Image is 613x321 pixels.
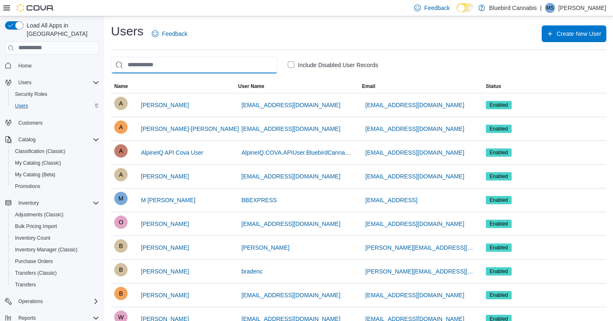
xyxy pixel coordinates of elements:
div: M [114,192,128,205]
div: Matt Sicoli [545,3,555,13]
img: Cova [17,4,54,12]
button: [EMAIL_ADDRESS][DOMAIN_NAME] [238,168,344,185]
button: [PERSON_NAME] [138,287,192,303]
button: [EMAIL_ADDRESS][DOMAIN_NAME] [238,97,344,113]
button: [EMAIL_ADDRESS][DOMAIN_NAME] [362,120,467,137]
span: [PERSON_NAME] [141,220,189,228]
span: Email [362,83,375,90]
button: Security Roles [8,88,103,100]
span: [EMAIL_ADDRESS][DOMAIN_NAME] [365,220,464,228]
button: [EMAIL_ADDRESS][DOMAIN_NAME] [238,120,344,137]
button: My Catalog (Beta) [8,169,103,181]
a: Purchase Orders [12,256,56,266]
button: Inventory [15,198,42,208]
span: bradenc [241,267,263,276]
span: Enabled [490,291,508,299]
span: User Name [238,83,264,90]
span: [EMAIL_ADDRESS][DOMAIN_NAME] [241,125,340,133]
span: Feedback [424,4,450,12]
p: | [540,3,542,13]
button: Transfers (Classic) [8,267,103,279]
button: Bulk Pricing Import [8,221,103,232]
span: Load All Apps in [GEOGRAPHIC_DATA] [23,21,99,38]
a: My Catalog (Classic) [12,158,65,168]
button: [EMAIL_ADDRESS][DOMAIN_NAME] [362,97,467,113]
div: Braden [114,239,128,253]
a: Home [15,61,35,71]
span: Transfers (Classic) [12,268,99,278]
span: My Catalog (Beta) [12,170,99,180]
span: [EMAIL_ADDRESS][DOMAIN_NAME] [365,148,464,157]
span: Enabled [486,148,512,157]
span: Customers [15,118,99,128]
button: [PERSON_NAME]-[PERSON_NAME] [138,120,242,137]
button: [PERSON_NAME] [138,168,192,185]
span: O [118,216,123,229]
button: Inventory [2,197,103,209]
button: Promotions [8,181,103,192]
span: My Catalog (Classic) [15,160,61,166]
span: [EMAIL_ADDRESS][DOMAIN_NAME] [241,101,340,109]
span: [EMAIL_ADDRESS] [365,196,417,204]
span: Inventory [18,200,39,206]
span: Enabled [490,220,508,228]
span: Enabled [486,243,512,252]
button: [PERSON_NAME] [138,97,192,113]
span: Enabled [486,291,512,299]
p: [PERSON_NAME] [558,3,606,13]
span: A [119,97,123,110]
button: bradenc [238,263,266,280]
span: Catalog [18,136,35,143]
button: M [PERSON_NAME] [138,192,199,208]
span: Security Roles [15,91,47,98]
span: Enabled [490,196,508,204]
span: Enabled [486,267,512,276]
span: Security Roles [12,89,99,99]
span: Enabled [490,101,508,109]
button: Catalog [2,134,103,145]
button: [PERSON_NAME] [238,239,293,256]
span: M [PERSON_NAME] [141,196,196,204]
button: Classification (Classic) [8,145,103,157]
span: Bulk Pricing Import [12,221,99,231]
span: Home [15,60,99,71]
span: AlpineIQ API Cova User [141,148,203,157]
button: [PERSON_NAME] [138,216,192,232]
button: Adjustments (Classic) [8,209,103,221]
span: [EMAIL_ADDRESS][DOMAIN_NAME] [365,172,464,181]
span: My Catalog (Beta) [15,171,55,178]
button: Users [2,77,103,88]
a: Classification (Classic) [12,146,69,156]
button: [PERSON_NAME][EMAIL_ADDRESS][PERSON_NAME][DOMAIN_NAME] [362,263,479,280]
span: [PERSON_NAME] [141,291,189,299]
span: [EMAIL_ADDRESS][DOMAIN_NAME] [241,291,340,299]
a: Customers [15,118,46,128]
button: Transfers [8,279,103,291]
span: Adjustments (Classic) [12,210,99,220]
span: Transfers [12,280,99,290]
span: Inventory Count [12,233,99,243]
span: M [118,192,123,205]
span: Enabled [490,125,508,133]
div: Allison [114,120,128,134]
a: Promotions [12,181,44,191]
span: Classification (Classic) [15,148,65,155]
a: Inventory Count [12,233,54,243]
span: Catalog [15,135,99,145]
span: Inventory [15,198,99,208]
span: [PERSON_NAME] [141,267,189,276]
span: Bulk Pricing Import [15,223,57,230]
span: [PERSON_NAME] [141,101,189,109]
span: Inventory Count [15,235,50,241]
a: Bulk Pricing Import [12,221,60,231]
span: Purchase Orders [15,258,53,265]
button: [PERSON_NAME] [138,239,192,256]
button: [EMAIL_ADDRESS][DOMAIN_NAME] [362,216,467,232]
a: Transfers [12,280,39,290]
span: [PERSON_NAME][EMAIL_ADDRESS][PERSON_NAME][DOMAIN_NAME] [365,267,476,276]
button: Home [2,60,103,72]
span: Promotions [15,183,40,190]
span: [PERSON_NAME][EMAIL_ADDRESS][DOMAIN_NAME] [365,243,476,252]
button: [EMAIL_ADDRESS][DOMAIN_NAME] [362,144,467,161]
div: Owen [114,216,128,229]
